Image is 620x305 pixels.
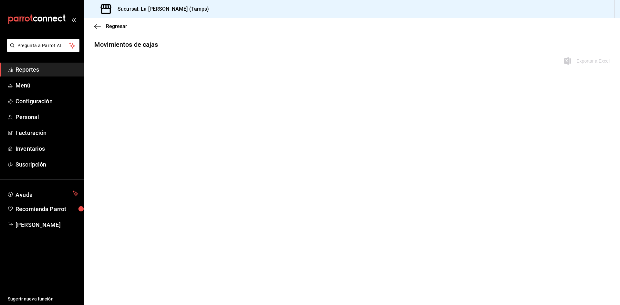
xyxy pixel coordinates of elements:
div: Movimientos de cajas [94,40,158,49]
button: Regresar [94,23,127,29]
span: Suscripción [15,160,78,169]
button: Pregunta a Parrot AI [7,39,79,52]
button: open_drawer_menu [71,17,76,22]
span: [PERSON_NAME] [15,220,78,229]
h3: Sucursal: La [PERSON_NAME] (Tamps) [112,5,209,13]
span: Inventarios [15,144,78,153]
span: Pregunta a Parrot AI [17,42,69,49]
span: Regresar [106,23,127,29]
span: Recomienda Parrot [15,205,78,213]
span: Sugerir nueva función [8,296,78,302]
span: Facturación [15,128,78,137]
a: Pregunta a Parrot AI [5,47,79,54]
span: Configuración [15,97,78,106]
span: Ayuda [15,190,70,198]
span: Reportes [15,65,78,74]
span: Menú [15,81,78,90]
span: Personal [15,113,78,121]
